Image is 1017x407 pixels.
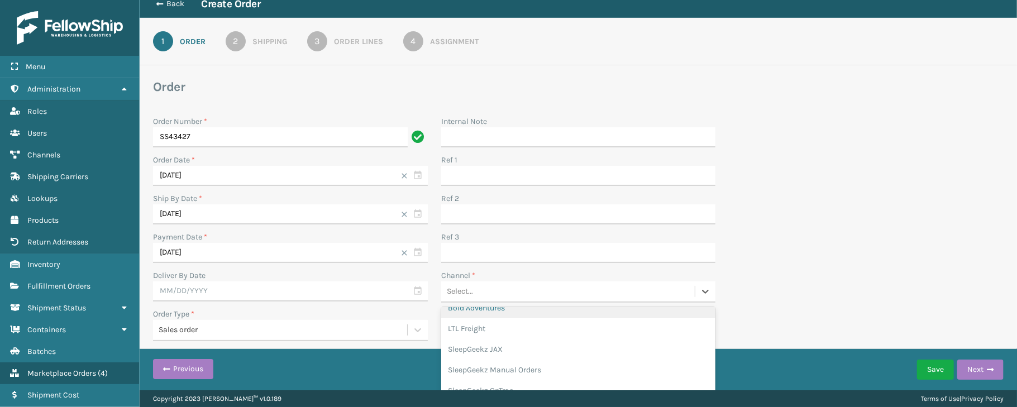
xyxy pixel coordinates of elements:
p: Copyright 2023 [PERSON_NAME]™ v 1.0.189 [153,390,281,407]
span: Shipment Status [27,303,86,313]
span: ( 4 ) [98,368,108,378]
div: SleepGeekz Manual Orders [441,360,716,380]
label: Order Type [153,308,194,320]
div: Order Lines [334,36,383,47]
label: Deliver By Date [153,271,206,280]
span: Roles [27,107,47,116]
div: 4 [403,31,423,51]
span: Batches [27,347,56,356]
div: | [921,390,1004,407]
h3: Order [153,79,1004,95]
img: logo [17,11,123,45]
div: Order [180,36,206,47]
label: Order Number [153,116,207,127]
label: Ref 3 [441,231,459,243]
span: Containers [27,325,66,334]
div: 1 [153,31,173,51]
button: Next [957,360,1004,380]
label: Ref 2 [441,193,459,204]
span: Return Addresses [27,237,88,247]
span: Fulfillment Orders [27,281,90,291]
div: Bold Adventures [441,298,716,318]
div: SleepGeekz OnTrac [441,380,716,401]
div: LTL Freight [441,318,716,339]
a: Privacy Policy [961,395,1004,403]
div: SleepGeekz JAX [441,339,716,360]
span: Inventory [27,260,60,269]
label: Payment Date [153,232,207,242]
label: Order Date [153,155,195,165]
label: Internal Note [441,116,487,127]
span: Users [27,128,47,138]
span: Shipping Carriers [27,172,88,181]
span: Marketplace Orders [27,368,96,378]
span: Menu [26,62,45,71]
button: Previous [153,359,213,379]
div: 3 [307,31,327,51]
label: Ship By Date [153,194,202,203]
label: Ref 1 [441,154,457,166]
button: Save [917,360,954,380]
span: Lookups [27,194,58,203]
div: Assignment [430,36,479,47]
span: Products [27,216,59,225]
input: MM/DD/YYYY [153,243,428,263]
span: Administration [27,84,80,94]
label: Channel [441,270,475,281]
span: Shipment Cost [27,390,79,400]
a: Terms of Use [921,395,959,403]
input: MM/DD/YYYY [153,204,428,224]
div: Sales order [159,324,408,336]
div: 2 [226,31,246,51]
input: MM/DD/YYYY [153,166,428,186]
span: Channels [27,150,60,160]
div: Shipping [252,36,287,47]
input: MM/DD/YYYY [153,281,428,301]
div: Select... [447,286,473,298]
